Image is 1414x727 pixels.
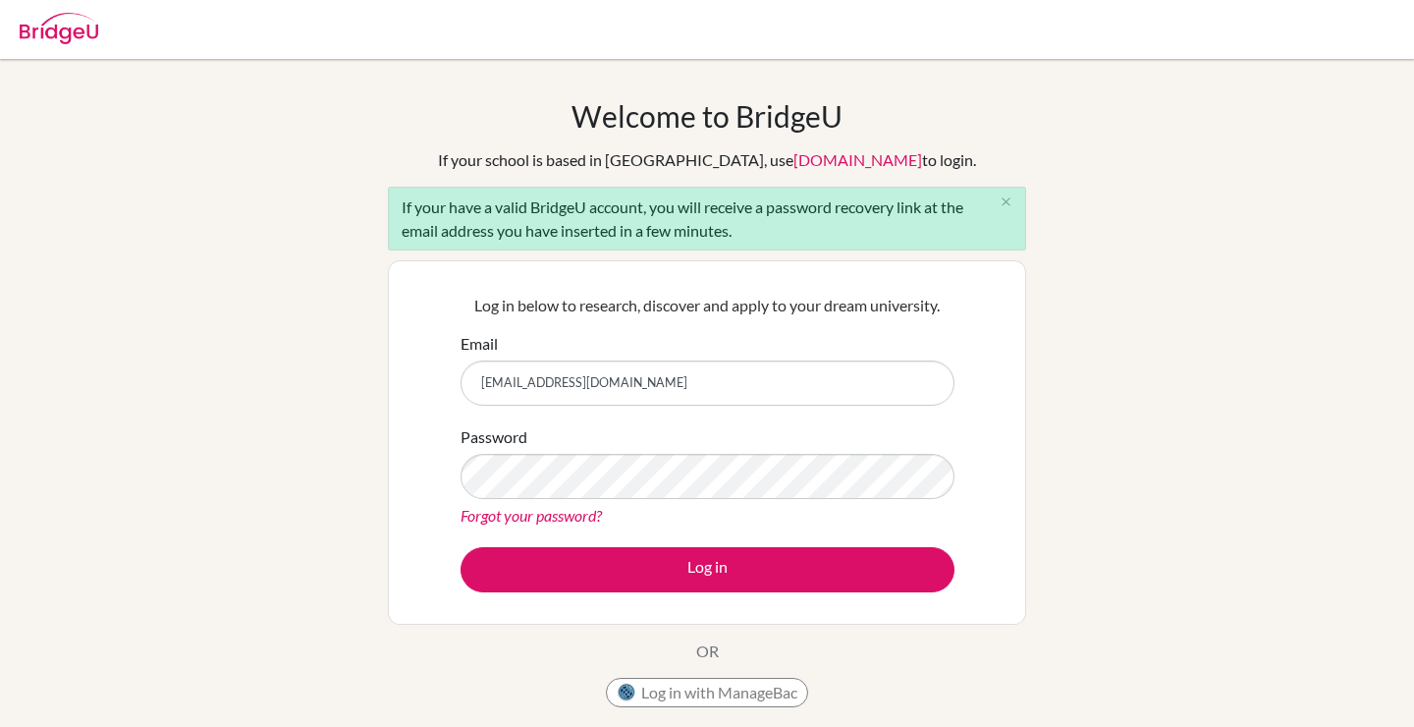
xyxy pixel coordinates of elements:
i: close [999,195,1013,209]
div: If your have a valid BridgeU account, you will receive a password recovery link at the email addr... [388,187,1026,251]
img: Bridge-U [20,13,98,44]
label: Password [461,425,527,449]
a: Forgot your password? [461,506,602,525]
label: Email [461,332,498,356]
a: [DOMAIN_NAME] [793,150,922,169]
button: Log in with ManageBac [606,678,808,707]
p: Log in below to research, discover and apply to your dream university. [461,294,954,317]
button: Log in [461,547,954,592]
p: OR [696,640,719,663]
h1: Welcome to BridgeU [571,98,843,134]
button: Close [986,188,1025,217]
div: If your school is based in [GEOGRAPHIC_DATA], use to login. [438,148,976,172]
